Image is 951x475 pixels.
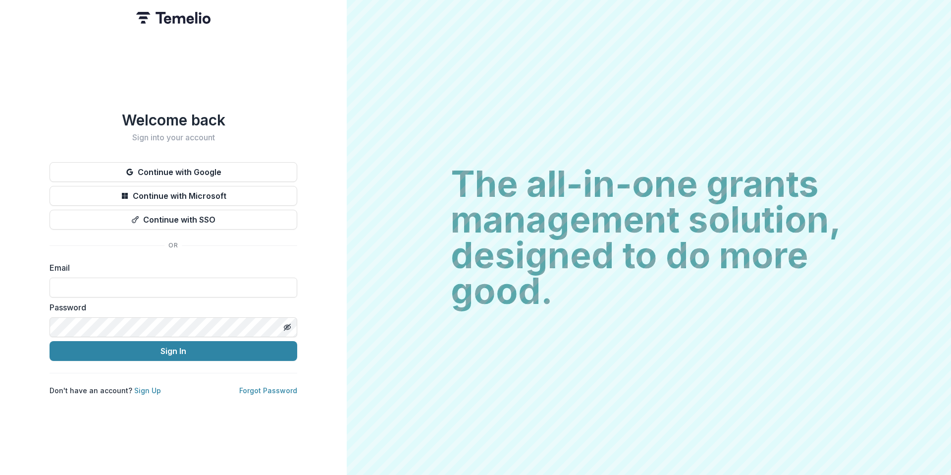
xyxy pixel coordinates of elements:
a: Sign Up [134,386,161,395]
h2: Sign into your account [50,133,297,142]
h1: Welcome back [50,111,297,129]
button: Continue with Microsoft [50,186,297,206]
label: Email [50,262,291,274]
label: Password [50,301,291,313]
img: Temelio [136,12,211,24]
a: Forgot Password [239,386,297,395]
button: Toggle password visibility [279,319,295,335]
button: Sign In [50,341,297,361]
button: Continue with SSO [50,210,297,230]
p: Don't have an account? [50,385,161,396]
button: Continue with Google [50,162,297,182]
